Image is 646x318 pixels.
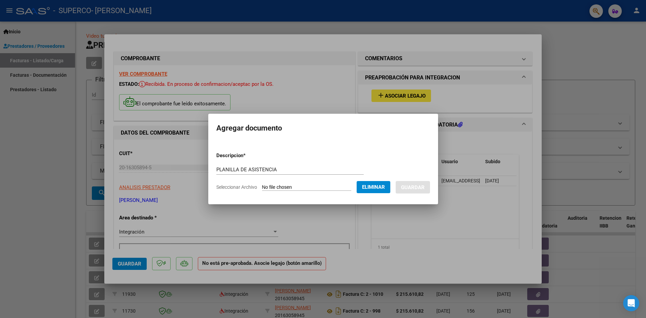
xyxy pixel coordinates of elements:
[623,295,639,311] div: Open Intercom Messenger
[216,152,281,160] p: Descripcion
[216,184,257,190] span: Seleccionar Archivo
[357,181,390,193] button: Eliminar
[401,184,425,190] span: Guardar
[396,181,430,193] button: Guardar
[362,184,385,190] span: Eliminar
[216,122,430,135] h2: Agregar documento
